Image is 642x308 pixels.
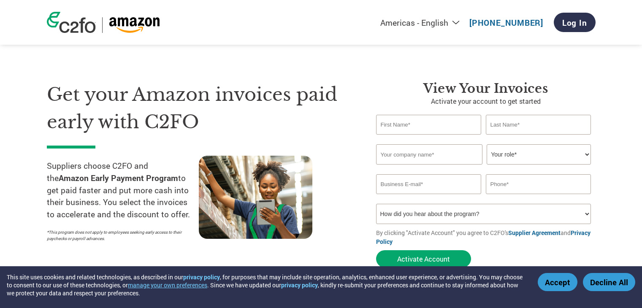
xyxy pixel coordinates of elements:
[376,229,591,246] a: Privacy Policy
[128,281,207,289] button: manage your own preferences
[376,165,591,171] div: Invalid company name or company name is too long
[486,115,591,135] input: Last Name*
[376,81,596,96] h3: View Your Invoices
[508,229,561,237] a: Supplier Agreement
[7,273,526,297] div: This site uses cookies and related technologies, as described in our , for purposes that may incl...
[487,144,591,165] select: Title/Role
[376,144,482,165] input: Your company name*
[47,160,199,221] p: Suppliers choose C2FO and the to get paid faster and put more cash into their business. You selec...
[59,173,178,183] strong: Amazon Early Payment Program
[554,13,596,32] a: Log In
[486,135,591,141] div: Invalid last name or last name is too long
[109,17,160,33] img: Amazon
[281,281,318,289] a: privacy policy
[47,81,351,135] h1: Get your Amazon invoices paid early with C2FO
[183,273,220,281] a: privacy policy
[376,195,482,200] div: Inavlid Email Address
[469,17,543,28] a: [PHONE_NUMBER]
[376,174,482,194] input: Invalid Email format
[47,229,190,242] p: *This program does not apply to employees seeking early access to their paychecks or payroll adva...
[583,273,635,291] button: Decline All
[199,156,312,239] img: supply chain worker
[376,115,482,135] input: First Name*
[376,96,596,106] p: Activate your account to get started
[376,135,482,141] div: Invalid first name or first name is too long
[376,228,596,246] p: By clicking "Activate Account" you agree to C2FO's and
[486,174,591,194] input: Phone*
[47,12,96,33] img: c2fo logo
[376,250,471,267] button: Activate Account
[538,273,577,291] button: Accept
[486,195,591,200] div: Inavlid Phone Number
